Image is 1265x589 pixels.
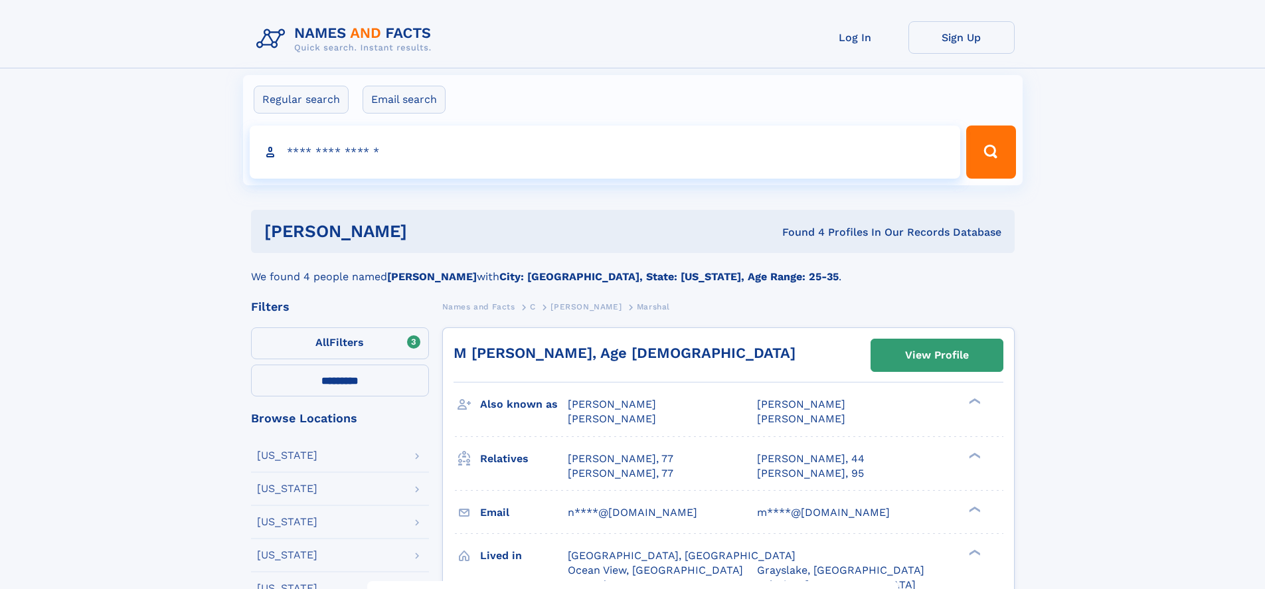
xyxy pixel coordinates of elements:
a: [PERSON_NAME] [550,298,622,315]
span: C [530,302,536,311]
a: [PERSON_NAME], 44 [757,452,865,466]
div: ❯ [966,397,981,406]
a: C [530,298,536,315]
a: [PERSON_NAME], 95 [757,466,864,481]
span: [GEOGRAPHIC_DATA], [GEOGRAPHIC_DATA] [568,549,796,562]
span: [PERSON_NAME] [757,398,845,410]
b: City: [GEOGRAPHIC_DATA], State: [US_STATE], Age Range: 25-35 [499,270,839,283]
div: [US_STATE] [257,517,317,527]
span: [PERSON_NAME] [568,398,656,410]
div: ❯ [966,505,981,513]
button: Search Button [966,126,1015,179]
div: [US_STATE] [257,483,317,494]
span: [PERSON_NAME] [568,412,656,425]
div: ❯ [966,548,981,556]
label: Filters [251,327,429,359]
h3: Relatives [480,448,568,470]
span: Marshal [637,302,670,311]
div: [US_STATE] [257,550,317,560]
span: Ocean View, [GEOGRAPHIC_DATA] [568,564,743,576]
div: ❯ [966,451,981,460]
div: Browse Locations [251,412,429,424]
a: Names and Facts [442,298,515,315]
a: Sign Up [908,21,1015,54]
a: M [PERSON_NAME], Age [DEMOGRAPHIC_DATA] [454,345,796,361]
h1: [PERSON_NAME] [264,223,595,240]
a: View Profile [871,339,1003,371]
div: Found 4 Profiles In Our Records Database [594,225,1001,240]
b: [PERSON_NAME] [387,270,477,283]
span: Grayslake, [GEOGRAPHIC_DATA] [757,564,924,576]
span: [PERSON_NAME] [550,302,622,311]
a: [PERSON_NAME], 77 [568,452,673,466]
a: [PERSON_NAME], 77 [568,466,673,481]
h3: Also known as [480,393,568,416]
div: View Profile [905,340,969,371]
span: All [315,336,329,349]
div: [US_STATE] [257,450,317,461]
span: [PERSON_NAME] [757,412,845,425]
input: search input [250,126,961,179]
label: Email search [363,86,446,114]
h3: Lived in [480,545,568,567]
img: Logo Names and Facts [251,21,442,57]
div: Filters [251,301,429,313]
a: Log In [802,21,908,54]
h3: Email [480,501,568,524]
div: We found 4 people named with . [251,253,1015,285]
label: Regular search [254,86,349,114]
